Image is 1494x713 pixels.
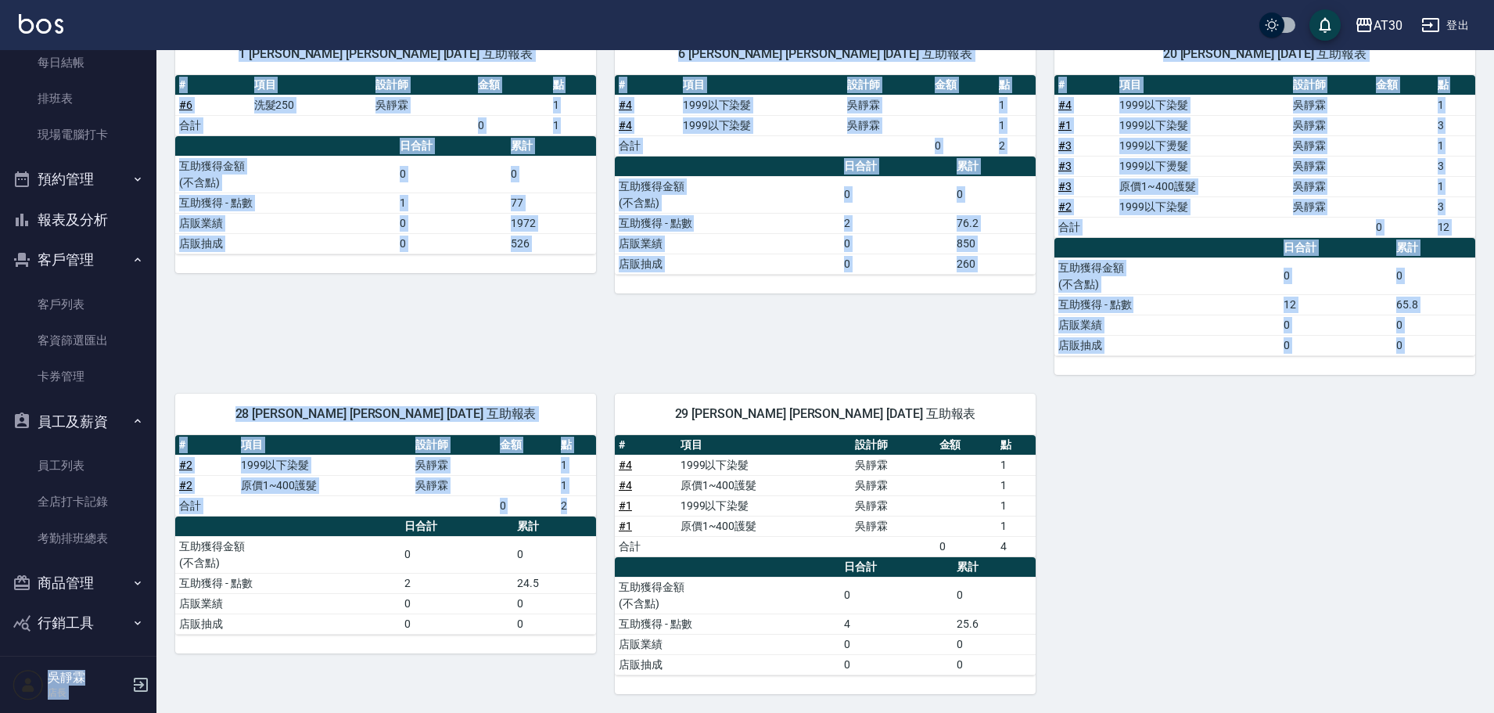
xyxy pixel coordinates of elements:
td: 1999以下染髮 [1115,95,1289,115]
a: 現場電腦打卡 [6,117,150,153]
td: 互助獲得金額 (不含點) [1054,257,1280,294]
th: # [1054,75,1115,95]
td: 1 [549,95,596,115]
td: 0 [840,254,953,274]
p: 店長 [48,686,127,700]
td: 1 [997,455,1036,475]
a: #4 [619,459,632,471]
td: 合計 [615,135,679,156]
td: 合計 [1054,217,1115,237]
td: 0 [936,536,997,556]
td: 1972 [507,213,596,233]
td: 0 [513,614,596,634]
td: 0 [840,233,953,254]
th: 設計師 [1289,75,1373,95]
span: 1 [PERSON_NAME] [PERSON_NAME] [DATE] 互助報表 [194,46,577,62]
td: 4 [997,536,1036,556]
a: 員工列表 [6,448,150,484]
h5: 吳靜霖 [48,670,127,686]
span: 29 [PERSON_NAME] [PERSON_NAME] [DATE] 互助報表 [634,406,1017,422]
td: 吳靜霖 [1289,135,1373,156]
a: #4 [1058,99,1072,111]
td: 合計 [175,115,250,135]
td: 0 [1280,335,1392,355]
th: 點 [549,75,596,95]
td: 店販抽成 [615,654,840,675]
td: 1999以下染髮 [237,455,411,475]
td: 吳靜霖 [843,95,931,115]
th: # [175,75,250,95]
td: 0 [513,593,596,614]
td: 1 [995,95,1036,115]
td: 吳靜霖 [1289,115,1373,135]
td: 2 [400,573,513,593]
th: 點 [995,75,1036,95]
td: 店販抽成 [175,614,400,634]
td: 0 [840,577,953,614]
td: 互助獲得 - 點數 [175,193,396,213]
table: a dense table [615,75,1036,157]
td: 互助獲得金額 (不含點) [175,536,400,573]
a: #1 [1058,119,1072,131]
td: 互助獲得 - 點數 [1054,294,1280,315]
td: 店販業績 [615,233,840,254]
button: 員工及薪資 [6,402,150,442]
button: AT30 [1349,9,1409,41]
td: 吳靜霖 [851,495,936,516]
a: 每日結帳 [6,45,150,81]
a: 考勤排班總表 [6,520,150,556]
td: 店販業績 [615,634,840,654]
td: 店販抽成 [1054,335,1280,355]
a: #2 [179,479,192,492]
span: 20 [PERSON_NAME] [DATE] 互助報表 [1073,46,1456,62]
td: 吳靜霖 [1289,156,1373,176]
td: 0 [1280,257,1392,294]
th: 日合計 [1280,238,1392,258]
td: 526 [507,233,596,254]
div: AT30 [1374,16,1402,35]
th: 設計師 [843,75,931,95]
a: #2 [1058,200,1072,213]
th: 金額 [496,435,558,456]
td: 1 [557,475,596,495]
td: 吳靜霖 [1289,176,1373,196]
img: Person [13,669,44,700]
table: a dense table [1054,238,1475,356]
td: 65.8 [1392,294,1475,315]
a: 排班表 [6,81,150,117]
a: #3 [1058,180,1072,193]
th: 項目 [679,75,844,95]
td: 0 [474,115,549,135]
td: 0 [1392,335,1475,355]
button: save [1309,9,1341,41]
span: 6 [PERSON_NAME] [PERSON_NAME] [DATE] 互助報表 [634,46,1017,62]
td: 0 [400,593,513,614]
td: 互助獲得 - 點數 [615,614,840,634]
td: 1 [1434,176,1475,196]
button: 商品管理 [6,563,150,603]
th: 日合計 [840,557,953,578]
td: 0 [953,634,1036,654]
td: 吳靜霖 [411,475,496,495]
th: # [615,75,679,95]
td: 原價1~400護髮 [677,475,851,495]
a: #4 [619,479,632,492]
table: a dense table [615,435,1036,557]
th: 累計 [507,136,596,157]
table: a dense table [175,517,596,635]
td: 吳靜霖 [851,475,936,495]
th: 項目 [1115,75,1289,95]
td: 3 [1434,196,1475,217]
th: 金額 [1372,75,1433,95]
button: 登出 [1415,11,1475,40]
td: 吳靜霖 [411,455,496,475]
button: 報表及分析 [6,200,150,240]
td: 260 [953,254,1036,274]
td: 0 [840,654,953,675]
th: 點 [1434,75,1475,95]
td: 1999以下染髮 [1115,196,1289,217]
td: 洗髮250 [250,95,372,115]
th: 累計 [1392,238,1475,258]
td: 1 [995,115,1036,135]
td: 店販業績 [175,593,400,614]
